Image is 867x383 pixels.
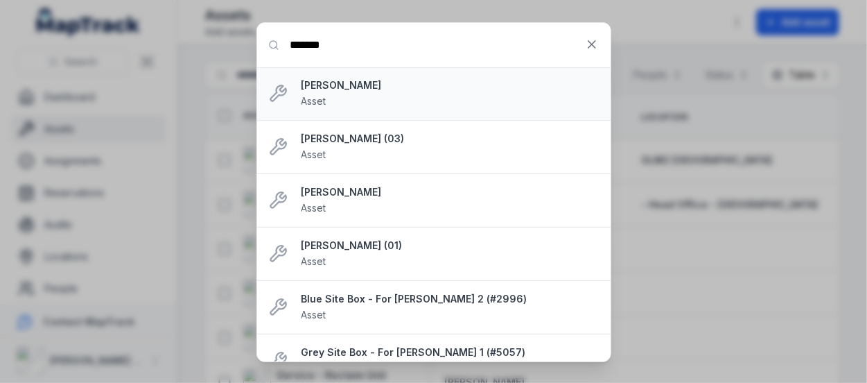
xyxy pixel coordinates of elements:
[301,185,599,199] strong: [PERSON_NAME]
[301,202,326,214] span: Asset
[301,346,599,376] a: Grey Site Box - For [PERSON_NAME] 1 (#5057)
[301,255,326,267] span: Asset
[301,292,599,306] strong: Blue Site Box - For [PERSON_NAME] 2 (#2996)
[301,185,599,216] a: [PERSON_NAME]Asset
[301,95,326,107] span: Asset
[301,148,326,160] span: Asset
[301,239,599,253] strong: [PERSON_NAME] (01)
[301,78,599,109] a: [PERSON_NAME]Asset
[301,239,599,269] a: [PERSON_NAME] (01)Asset
[301,78,599,92] strong: [PERSON_NAME]
[301,132,599,162] a: [PERSON_NAME] (03)Asset
[301,132,599,146] strong: [PERSON_NAME] (03)
[301,309,326,321] span: Asset
[301,292,599,323] a: Blue Site Box - For [PERSON_NAME] 2 (#2996)Asset
[301,346,599,359] strong: Grey Site Box - For [PERSON_NAME] 1 (#5057)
